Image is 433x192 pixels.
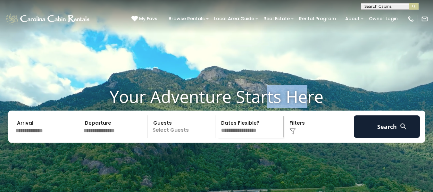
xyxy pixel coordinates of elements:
a: My Favs [131,15,159,22]
p: Select Guests [149,115,215,138]
img: search-regular-white.png [399,122,407,130]
h1: Your Adventure Starts Here [5,87,428,106]
img: mail-regular-white.png [421,15,428,22]
button: Search [354,115,420,138]
img: phone-regular-white.png [407,15,414,22]
a: Rental Program [296,14,339,24]
a: Real Estate [260,14,293,24]
a: Owner Login [366,14,401,24]
img: White-1-1-2.png [5,13,91,25]
a: Browse Rentals [165,14,208,24]
a: Local Area Guide [211,14,257,24]
a: About [342,14,363,24]
span: My Favs [139,15,157,22]
img: filter--v1.png [289,128,296,135]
